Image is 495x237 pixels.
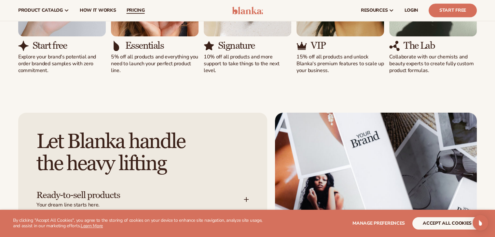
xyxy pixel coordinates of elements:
[36,190,224,200] h3: Ready-to-sell products
[232,6,263,14] img: logo
[473,215,488,231] div: Open Intercom Messenger
[429,4,477,17] a: Start Free
[36,131,249,174] h2: Let Blanka handle the heavy lifting
[111,54,199,74] p: 5% off all products and everything you need to launch your perfect product line.
[361,8,388,13] span: resources
[36,202,244,208] span: Your dream line starts here.
[389,54,477,74] p: Collaborate with our chemists and beauty experts to create fully custom product formulas.
[296,54,384,74] p: 15% off all products and unlock Blanka's premium features to scale up your business.
[296,41,307,51] img: Shopify Image 17
[18,8,63,13] span: product catalog
[204,41,214,51] img: Shopify Image 15
[404,40,435,51] h3: The Lab
[412,217,482,230] button: accept all cookies
[111,41,121,51] img: Shopify Image 13
[18,54,106,74] p: Explore your brand’s potential and order branded samples with zero commitment.
[125,40,164,51] h3: Essentials
[13,218,270,229] p: By clicking "Accept All Cookies", you agree to the storing of cookies on your device to enhance s...
[352,217,405,230] button: Manage preferences
[18,41,29,51] img: Shopify Image 11
[204,54,291,74] p: 10% off all products and more support to take things to the next level.
[311,40,325,51] h3: VIP
[218,40,255,51] h3: Signature
[405,8,418,13] span: LOGIN
[126,8,144,13] span: pricing
[81,223,103,229] a: Learn More
[80,8,116,13] span: How It Works
[352,220,405,226] span: Manage preferences
[33,40,67,51] h3: Start free
[389,41,400,51] img: Shopify Image 19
